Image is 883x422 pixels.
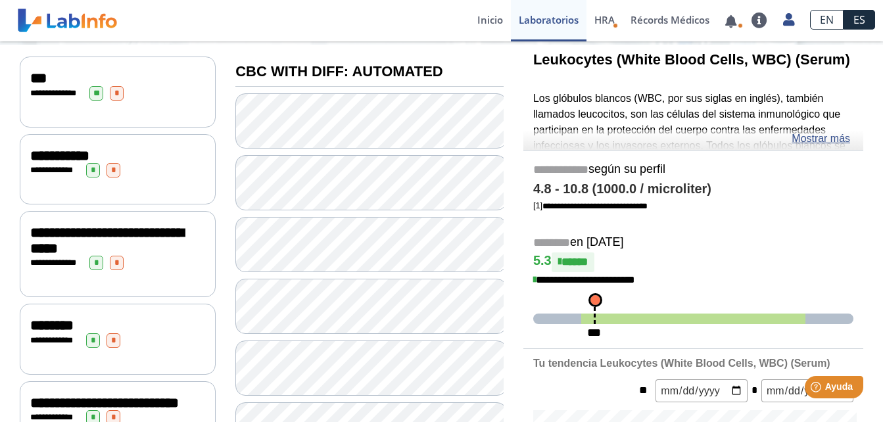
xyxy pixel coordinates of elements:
[656,379,748,402] input: mm/dd/yyyy
[533,91,853,311] p: Los glóbulos blancos (WBC, por sus siglas en inglés), también llamados leucocitos, son las célula...
[533,235,853,250] h5: en [DATE]
[761,379,853,402] input: mm/dd/yyyy
[533,162,853,177] h5: según su perfil
[533,200,648,210] a: [1]
[594,13,615,26] span: HRA
[533,51,850,68] b: Leukocytes (White Blood Cells, WBC) (Serum)
[533,358,830,369] b: Tu tendencia Leukocytes (White Blood Cells, WBC) (Serum)
[533,252,853,272] h4: 5.3
[766,371,869,408] iframe: Help widget launcher
[792,131,850,147] a: Mostrar más
[533,181,853,197] h4: 4.8 - 10.8 (1000.0 / microliter)
[235,63,442,80] b: CBC WITH DIFF: AUTOMATED
[810,10,844,30] a: EN
[844,10,875,30] a: ES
